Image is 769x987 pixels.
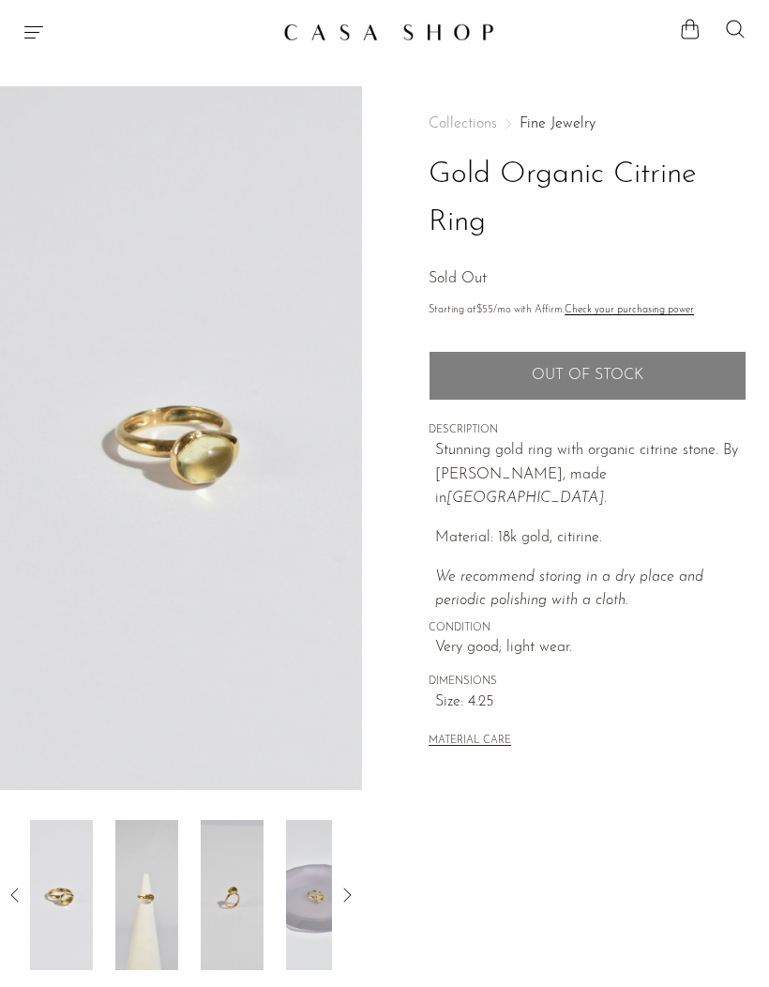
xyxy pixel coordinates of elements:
[435,526,746,551] p: Material: 18k gold, citirine.
[429,422,746,439] span: DESCRIPTION
[429,351,746,400] button: Add to cart
[435,636,746,661] span: Very good; light wear.
[435,569,703,609] i: We recommend storing in a dry place and periodic polishing with a cloth.
[429,271,487,286] span: Sold Out
[429,151,746,247] h1: Gold Organic Citrine Ring
[429,620,746,637] span: CONDITION
[435,691,746,715] span: Size: 4.25
[115,820,178,970] img: Gold Organic Citrine Ring
[520,116,596,131] a: Fine Jewelry
[429,116,746,131] nav: Breadcrumbs
[201,820,264,970] img: Gold Organic Citrine Ring
[446,491,607,506] em: [GEOGRAPHIC_DATA].
[429,116,497,131] span: Collections
[23,21,45,43] button: Menu
[476,305,493,315] span: $55
[565,305,694,315] a: Check your purchasing power - Learn more about Affirm Financing (opens in modal)
[429,302,746,319] p: Starting at /mo with Affirm.
[286,820,349,970] img: Gold Organic Citrine Ring
[532,367,643,385] span: Out of stock
[435,439,746,511] p: Stunning gold ring with organic citrine stone. By [PERSON_NAME], made in
[30,820,93,970] img: Gold Organic Citrine Ring
[429,735,511,749] button: MATERIAL CARE
[429,674,746,691] span: DIMENSIONS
